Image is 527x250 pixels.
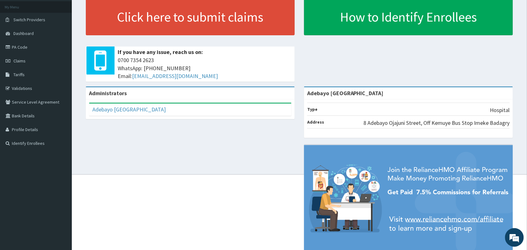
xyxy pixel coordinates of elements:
span: We're online! [36,79,86,142]
b: If you have any issue, reach us on: [118,48,203,56]
b: Administrators [89,90,127,97]
span: Claims [13,58,26,64]
a: [EMAIL_ADDRESS][DOMAIN_NAME] [132,72,218,80]
strong: Adebayo [GEOGRAPHIC_DATA] [307,90,384,97]
b: Type [307,106,318,112]
span: 0700 7354 2623 WhatsApp: [PHONE_NUMBER] Email: [118,56,292,80]
span: Switch Providers [13,17,45,22]
a: Adebayo [GEOGRAPHIC_DATA] [92,106,166,113]
div: Minimize live chat window [102,3,117,18]
p: 8 Adebayo Ojajuni Street, Off Kemuye Bus Stop Imeke Badagry [364,119,510,127]
span: Dashboard [13,31,34,36]
b: Address [307,119,324,125]
textarea: Type your message and hit 'Enter' [3,170,119,192]
span: Tariffs [13,72,25,77]
div: Chat with us now [32,35,105,43]
p: Hospital [490,106,510,114]
img: d_794563401_company_1708531726252_794563401 [12,31,25,47]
